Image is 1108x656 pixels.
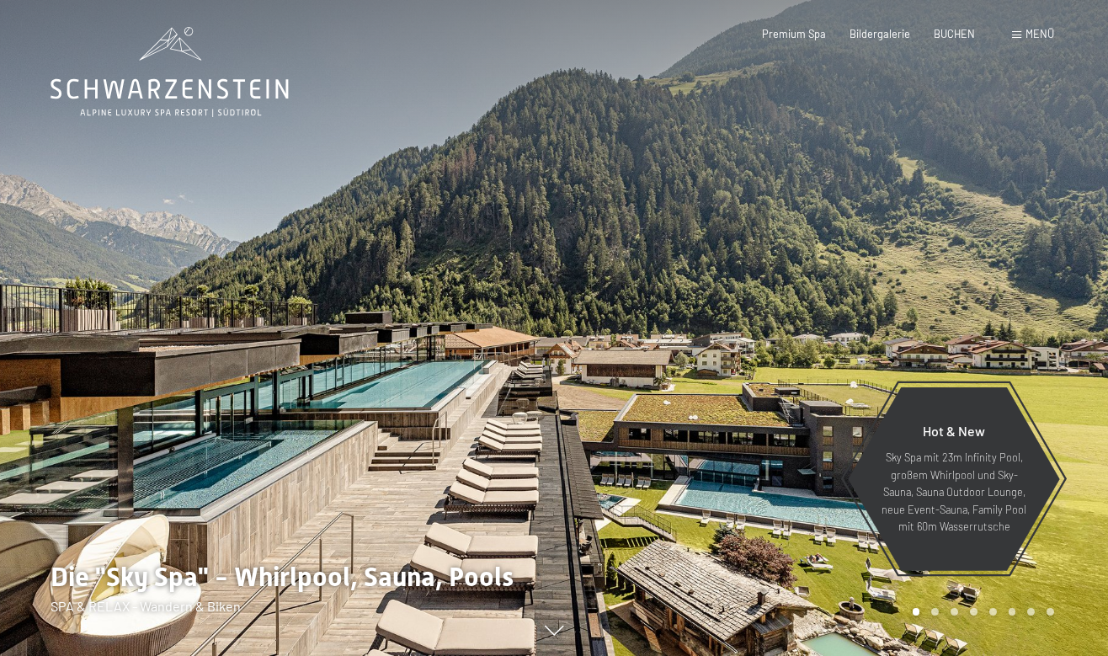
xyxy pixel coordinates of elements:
[907,608,1054,616] div: Carousel Pagination
[1047,608,1054,616] div: Carousel Page 8
[762,27,826,40] a: Premium Spa
[1009,608,1016,616] div: Carousel Page 6
[989,608,997,616] div: Carousel Page 5
[923,423,985,439] span: Hot & New
[1027,608,1035,616] div: Carousel Page 7
[934,27,975,40] a: BUCHEN
[951,608,958,616] div: Carousel Page 3
[913,608,920,616] div: Carousel Page 1 (Current Slide)
[850,27,910,40] a: Bildergalerie
[931,608,939,616] div: Carousel Page 2
[881,449,1027,535] p: Sky Spa mit 23m Infinity Pool, großem Whirlpool und Sky-Sauna, Sauna Outdoor Lounge, neue Event-S...
[1025,27,1054,40] span: Menü
[847,387,1061,572] a: Hot & New Sky Spa mit 23m Infinity Pool, großem Whirlpool und Sky-Sauna, Sauna Outdoor Lounge, ne...
[970,608,977,616] div: Carousel Page 4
